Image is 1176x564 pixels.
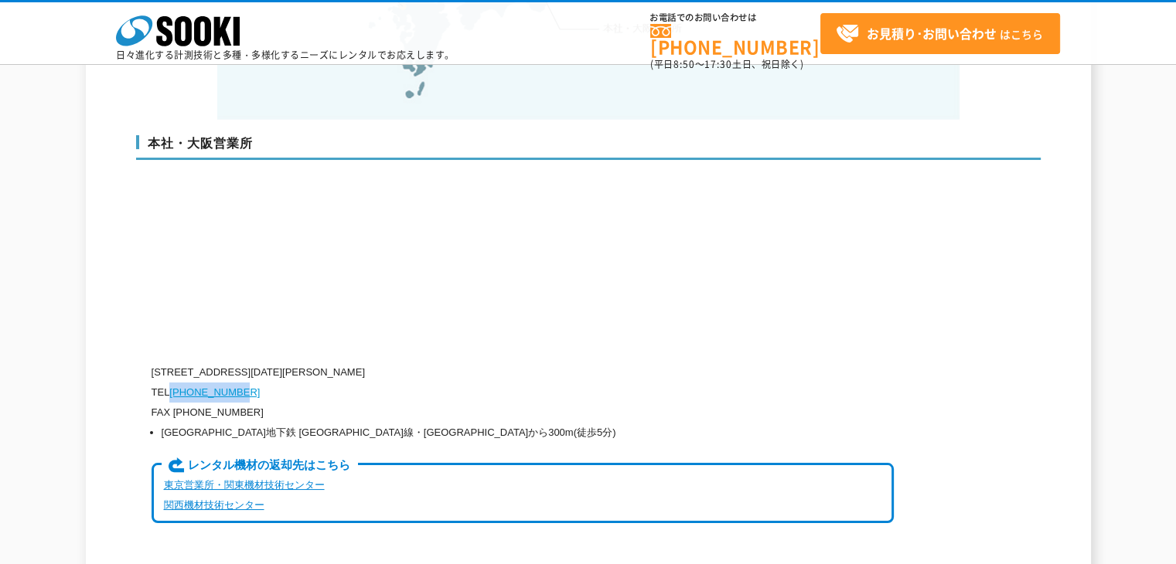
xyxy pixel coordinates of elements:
a: お見積り･お問い合わせはこちら [820,13,1060,54]
span: (平日 ～ 土日、祝日除く) [650,57,803,71]
span: レンタル機材の返却先はこちら [162,457,357,474]
h3: 本社・大阪営業所 [136,135,1041,160]
span: 17:30 [704,57,732,71]
li: [GEOGRAPHIC_DATA]地下鉄 [GEOGRAPHIC_DATA]線・[GEOGRAPHIC_DATA]から300m(徒歩5分) [162,423,894,443]
a: 東京営業所・関東機材技術センター [164,479,325,491]
a: 関西機材技術センター [164,499,264,511]
p: TEL [152,382,894,403]
a: [PHONE_NUMBER] [650,24,820,56]
p: [STREET_ADDRESS][DATE][PERSON_NAME] [152,362,894,382]
a: [PHONE_NUMBER] [169,386,260,398]
p: 日々進化する計測技術と多種・多様化するニーズにレンタルでお応えします。 [116,50,455,59]
span: はこちら [836,22,1043,46]
span: 8:50 [673,57,695,71]
strong: お見積り･お問い合わせ [867,24,997,42]
span: お電話でのお問い合わせは [650,13,820,22]
p: FAX [PHONE_NUMBER] [152,403,894,423]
